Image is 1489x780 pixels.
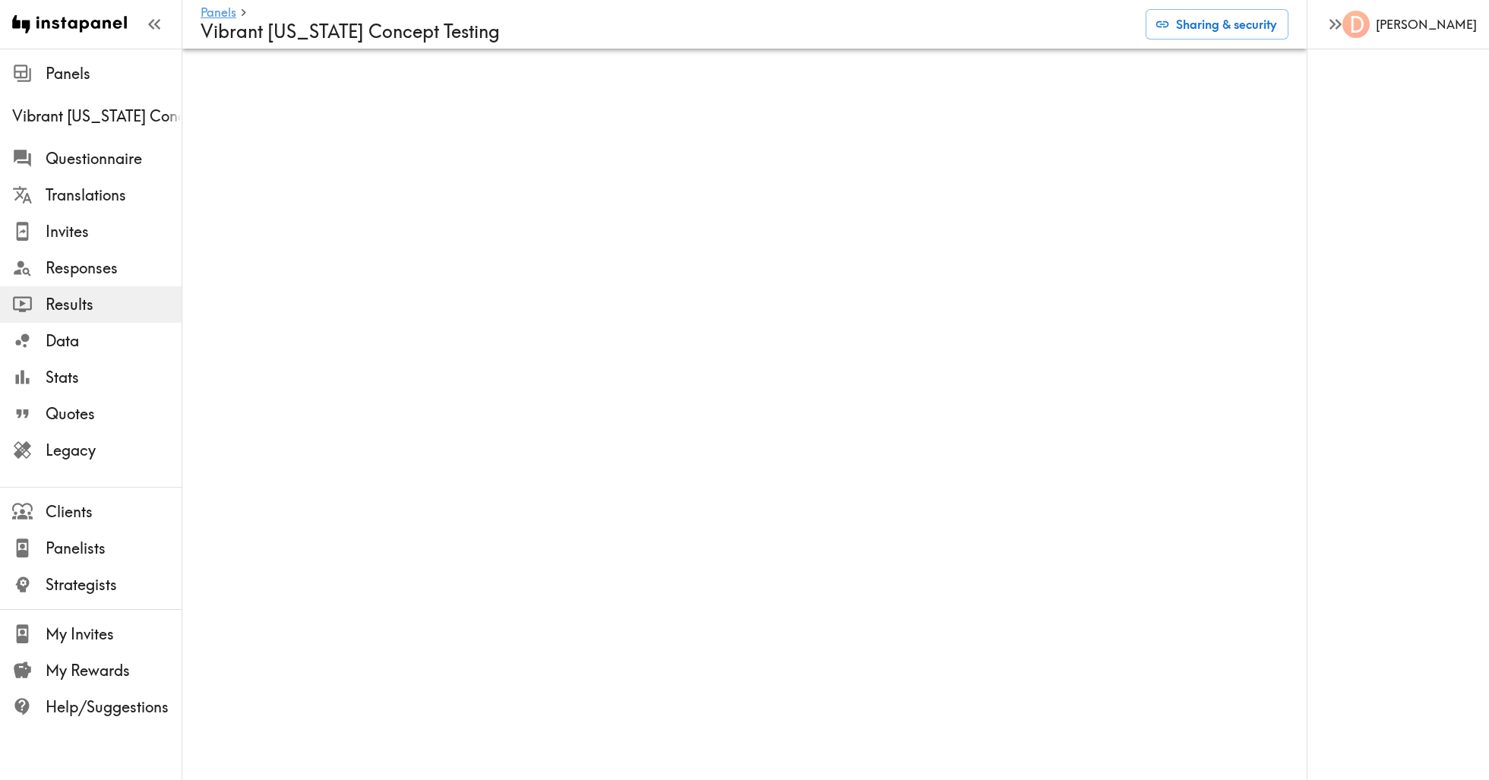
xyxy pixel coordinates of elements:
span: Help/Suggestions [46,696,182,718]
span: Panels [46,63,182,84]
div: Vibrant Arizona Concept Testing [12,106,182,127]
span: Vibrant [US_STATE] Concept Testing [12,106,182,127]
span: Strategists [46,574,182,595]
span: Stats [46,367,182,388]
span: My Rewards [46,660,182,681]
span: Quotes [46,403,182,425]
span: Responses [46,257,182,279]
h4: Vibrant [US_STATE] Concept Testing [201,21,1133,43]
h6: [PERSON_NAME] [1376,16,1477,33]
a: Panels [201,6,236,21]
span: Translations [46,185,182,206]
span: D [1349,11,1364,38]
button: Sharing & security [1146,9,1288,39]
span: Panelists [46,538,182,559]
span: Clients [46,501,182,523]
span: Invites [46,221,182,242]
span: My Invites [46,624,182,645]
span: Results [46,294,182,315]
span: Questionnaire [46,148,182,169]
span: Data [46,330,182,352]
span: Legacy [46,440,182,461]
